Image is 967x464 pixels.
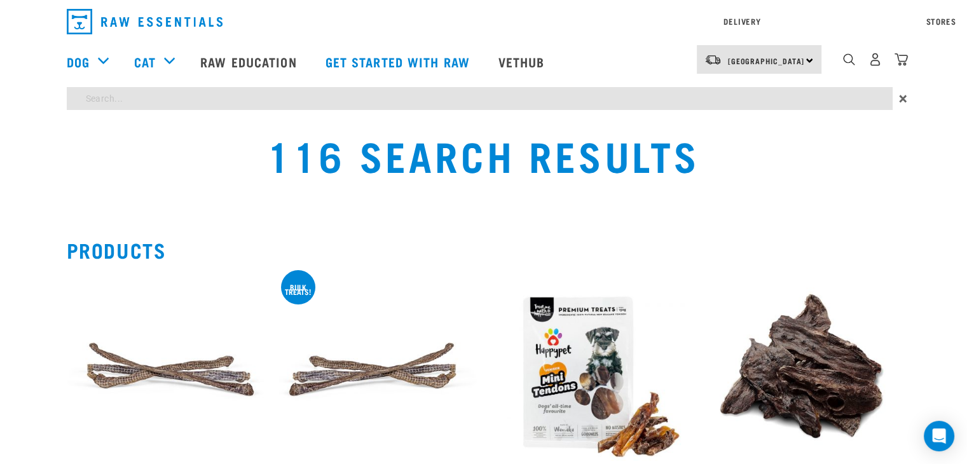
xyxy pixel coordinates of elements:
[704,54,722,65] img: van-moving.png
[868,53,882,66] img: user.png
[728,58,805,63] span: [GEOGRAPHIC_DATA]
[67,9,223,34] img: Raw Essentials Logo
[313,36,486,87] a: Get started with Raw
[486,36,561,87] a: Vethub
[924,421,954,451] div: Open Intercom Messenger
[724,19,760,24] a: Delivery
[843,53,855,65] img: home-icon-1@2x.png
[899,87,907,110] span: ×
[184,132,783,177] h1: 116 Search Results
[67,52,90,71] a: Dog
[188,36,312,87] a: Raw Education
[895,53,908,66] img: home-icon@2x.png
[67,238,901,261] h2: Products
[134,52,156,71] a: Cat
[281,285,315,294] div: BULK TREATS!
[57,4,911,39] nav: dropdown navigation
[926,19,956,24] a: Stores
[67,87,893,110] input: Search...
